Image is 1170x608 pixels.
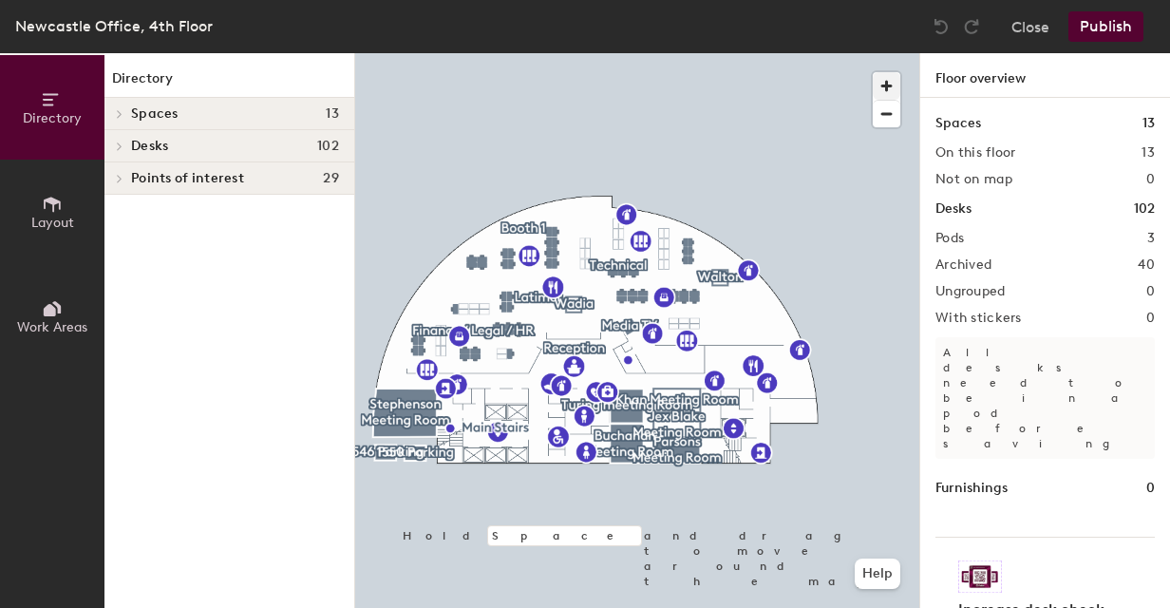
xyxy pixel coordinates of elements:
h2: 0 [1146,172,1155,187]
button: Publish [1068,11,1143,42]
h2: Ungrouped [935,284,1006,299]
button: Help [855,559,900,589]
h2: Archived [935,257,991,273]
img: Sticker logo [958,560,1002,593]
h1: Directory [104,68,354,98]
span: 29 [323,171,339,186]
p: All desks need to be in a pod before saving [935,337,1155,459]
span: Directory [23,110,82,126]
span: Spaces [131,106,179,122]
h1: Spaces [935,113,981,134]
h2: 0 [1146,284,1155,299]
h2: Pods [935,231,964,246]
span: Layout [31,215,74,231]
h1: 13 [1142,113,1155,134]
h2: 0 [1146,311,1155,326]
h1: Furnishings [935,478,1008,499]
h1: Floor overview [920,53,1170,98]
span: 102 [317,139,339,154]
h2: On this floor [935,145,1016,161]
span: 13 [326,106,339,122]
img: Redo [962,17,981,36]
button: Close [1011,11,1049,42]
h2: Not on map [935,172,1012,187]
h2: 3 [1147,231,1155,246]
span: Points of interest [131,171,244,186]
h1: 102 [1134,199,1155,219]
h1: 0 [1146,478,1155,499]
span: Work Areas [17,319,87,335]
h2: 40 [1138,257,1155,273]
span: Desks [131,139,168,154]
img: Undo [932,17,951,36]
h1: Desks [935,199,972,219]
h2: With stickers [935,311,1022,326]
h2: 13 [1142,145,1155,161]
div: Newcastle Office, 4th Floor [15,14,213,38]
